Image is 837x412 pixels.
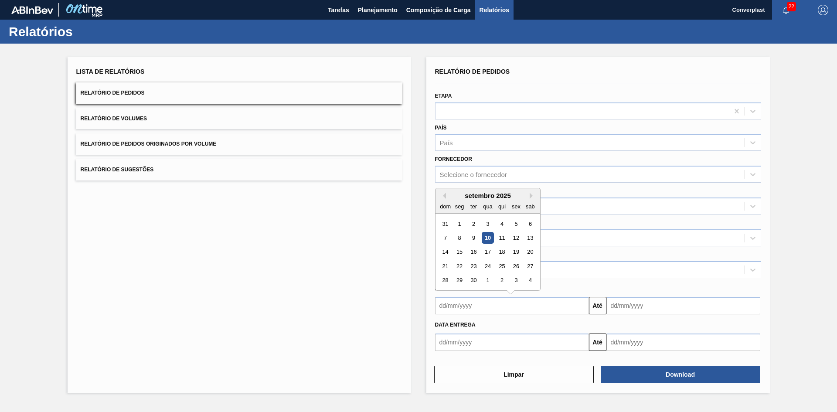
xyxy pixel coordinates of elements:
span: Planejamento [358,5,398,15]
div: Choose sexta-feira, 5 de setembro de 2025 [510,218,522,230]
label: País [435,125,447,131]
button: Relatório de Sugestões [76,159,402,180]
div: Choose terça-feira, 16 de setembro de 2025 [467,246,479,258]
button: Download [601,366,760,383]
div: month 2025-09 [438,217,537,287]
span: Relatórios [480,5,509,15]
div: Choose segunda-feira, 29 de setembro de 2025 [453,275,465,286]
div: qua [482,201,493,212]
span: Relatório de Pedidos [435,68,510,75]
div: Choose domingo, 7 de setembro de 2025 [439,232,451,244]
div: Choose domingo, 21 de setembro de 2025 [439,260,451,272]
button: Relatório de Volumes [76,108,402,129]
div: Choose quinta-feira, 11 de setembro de 2025 [496,232,507,244]
button: Até [589,297,606,314]
div: Choose domingo, 31 de agosto de 2025 [439,218,451,230]
div: sab [524,201,536,212]
div: Choose sábado, 4 de outubro de 2025 [524,275,536,286]
span: Composição de Carga [406,5,471,15]
button: Relatório de Pedidos Originados por Volume [76,133,402,155]
div: Choose sábado, 13 de setembro de 2025 [524,232,536,244]
div: Choose domingo, 14 de setembro de 2025 [439,246,451,258]
input: dd/mm/yyyy [435,334,589,351]
div: sex [510,201,522,212]
div: Choose segunda-feira, 22 de setembro de 2025 [453,260,465,272]
div: Choose sábado, 27 de setembro de 2025 [524,260,536,272]
div: Choose quarta-feira, 24 de setembro de 2025 [482,260,493,272]
div: Choose quinta-feira, 4 de setembro de 2025 [496,218,507,230]
div: dom [439,201,451,212]
button: Next Month [530,193,536,199]
div: Choose quinta-feira, 18 de setembro de 2025 [496,246,507,258]
div: ter [467,201,479,212]
h1: Relatórios [9,27,163,37]
button: Até [589,334,606,351]
div: Choose sábado, 6 de setembro de 2025 [524,218,536,230]
span: Lista de Relatórios [76,68,145,75]
span: Relatório de Sugestões [81,167,154,173]
button: Notificações [772,4,800,16]
div: Choose terça-feira, 30 de setembro de 2025 [467,275,479,286]
button: Previous Month [440,193,446,199]
div: Choose sexta-feira, 19 de setembro de 2025 [510,246,522,258]
span: 22 [787,2,796,11]
div: Choose sábado, 20 de setembro de 2025 [524,246,536,258]
div: Choose terça-feira, 23 de setembro de 2025 [467,260,479,272]
input: dd/mm/yyyy [435,297,589,314]
div: qui [496,201,507,212]
div: Choose quarta-feira, 17 de setembro de 2025 [482,246,493,258]
div: Choose quarta-feira, 3 de setembro de 2025 [482,218,493,230]
button: Relatório de Pedidos [76,82,402,104]
div: Choose quarta-feira, 1 de outubro de 2025 [482,275,493,286]
label: Etapa [435,93,452,99]
img: TNhmsLtSVTkK8tSr43FrP2fwEKptu5GPRR3wAAAABJRU5ErkJggg== [11,6,53,14]
button: Limpar [434,366,594,383]
div: seg [453,201,465,212]
input: dd/mm/yyyy [606,297,760,314]
label: Fornecedor [435,156,472,162]
div: Choose segunda-feira, 8 de setembro de 2025 [453,232,465,244]
div: Choose quinta-feira, 25 de setembro de 2025 [496,260,507,272]
div: setembro 2025 [436,192,540,199]
input: dd/mm/yyyy [606,334,760,351]
span: Relatório de Pedidos [81,90,145,96]
div: Choose sexta-feira, 3 de outubro de 2025 [510,275,522,286]
div: Choose quinta-feira, 2 de outubro de 2025 [496,275,507,286]
span: Tarefas [328,5,349,15]
div: Choose quarta-feira, 10 de setembro de 2025 [482,232,493,244]
div: Choose domingo, 28 de setembro de 2025 [439,275,451,286]
div: Choose segunda-feira, 1 de setembro de 2025 [453,218,465,230]
div: Choose terça-feira, 9 de setembro de 2025 [467,232,479,244]
div: Choose terça-feira, 2 de setembro de 2025 [467,218,479,230]
div: Choose segunda-feira, 15 de setembro de 2025 [453,246,465,258]
span: Relatório de Pedidos Originados por Volume [81,141,217,147]
div: Choose sexta-feira, 26 de setembro de 2025 [510,260,522,272]
div: Selecione o fornecedor [440,171,507,178]
span: Data entrega [435,322,476,328]
div: País [440,139,453,146]
span: Relatório de Volumes [81,116,147,122]
img: Logout [818,5,828,15]
div: Choose sexta-feira, 12 de setembro de 2025 [510,232,522,244]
